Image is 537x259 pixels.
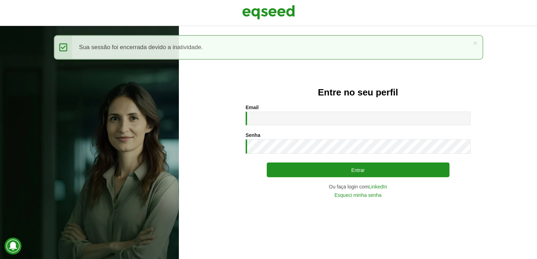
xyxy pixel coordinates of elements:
div: Ou faça login com [246,184,471,189]
a: LinkedIn [369,184,387,189]
h2: Entre no seu perfil [193,87,523,98]
div: Sua sessão foi encerrada devido a inatividade. [54,35,483,60]
a: Esqueci minha senha [335,193,382,198]
img: EqSeed Logo [242,4,295,21]
label: Email [246,105,259,110]
label: Senha [246,133,260,138]
button: Entrar [267,162,449,177]
a: × [473,39,477,47]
